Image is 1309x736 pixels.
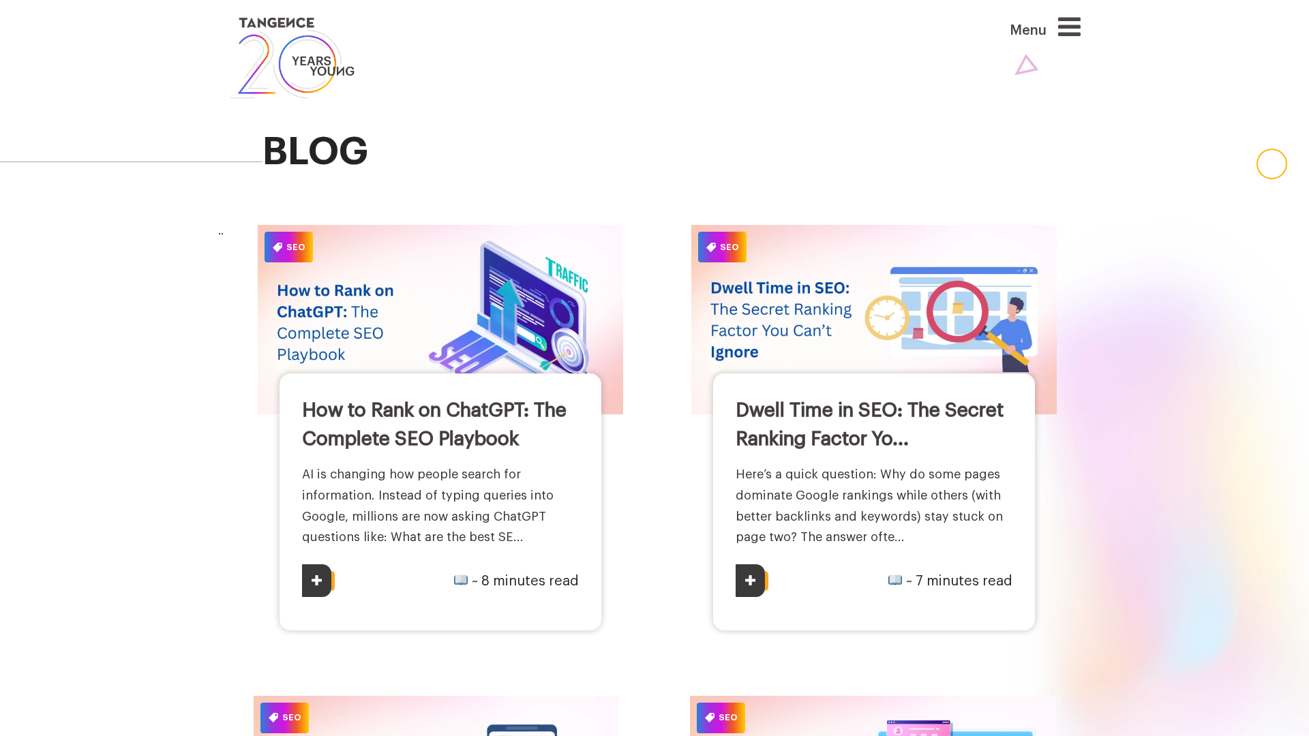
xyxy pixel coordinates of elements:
[927,574,1012,588] span: minutes read
[736,401,1004,448] a: Dwell Time in SEO: The Secret Ranking Factor Yo...
[302,468,554,543] a: AI is changing how people search for information. Instead of typing queries into Google, millions...
[493,574,579,588] span: minutes read
[691,225,1057,414] img: Dwell Time in SEO: The Secret Ranking Factor You Can’t Ignore
[916,574,923,588] span: 7
[472,574,478,588] span: ~
[888,573,902,587] img: 📖
[228,14,356,102] img: logo SVG
[265,232,313,262] span: SEO
[302,401,567,448] a: How to Rank on ChatGPT: The Complete SEO Playbook
[258,225,623,414] img: How to Rank on ChatGPT: The Complete SEO Playbook
[269,713,278,722] img: Category Icon
[481,574,490,588] span: 8
[698,232,747,262] span: SEO
[736,468,1003,543] a: Here’s a quick question: Why do some pages dominate Google rankings while others (with better bac...
[705,713,714,722] img: Category Icon
[697,703,745,733] span: SEO
[260,703,309,733] span: SEO
[273,243,282,252] img: Category Icon
[262,131,1081,173] h2: blog
[706,243,716,252] img: Category Icon
[906,574,912,588] span: ~
[454,573,468,587] img: 📖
